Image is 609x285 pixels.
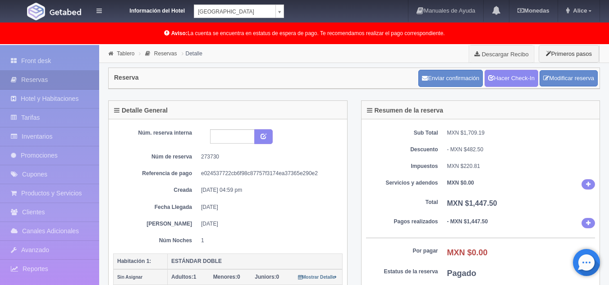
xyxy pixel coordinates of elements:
[366,218,438,226] dt: Pagos realizados
[447,129,595,137] dd: MXN $1,709.19
[201,186,336,194] dd: [DATE] 04:59 pm
[485,70,538,87] a: Hacer Check-In
[447,163,595,170] dd: MXN $220.81
[366,163,438,170] dt: Impuestos
[201,220,336,228] dd: [DATE]
[298,274,337,280] a: Mostrar Detalle
[194,5,284,18] a: [GEOGRAPHIC_DATA]
[366,129,438,137] dt: Sub Total
[447,269,476,278] b: Pagado
[117,258,151,264] b: Habitación 1:
[201,237,336,244] dd: 1
[201,204,336,211] dd: [DATE]
[120,186,192,194] dt: Creada
[171,274,196,280] span: 1
[114,107,168,114] h4: Detalle General
[366,268,438,276] dt: Estatus de la reserva
[120,204,192,211] dt: Fecha Llegada
[366,146,438,154] dt: Descuento
[154,50,177,57] a: Reservas
[201,153,336,161] dd: 273730
[366,247,438,255] dt: Por pagar
[113,5,185,15] dt: Información del Hotel
[447,146,595,154] div: - MXN $482.50
[117,275,142,280] small: Sin Asignar
[469,45,534,63] a: Descargar Recibo
[114,74,139,81] h4: Reserva
[540,70,598,87] a: Modificar reserva
[447,199,497,207] b: MXN $1,447.50
[213,274,240,280] span: 0
[171,30,188,36] b: Aviso:
[298,275,337,280] small: Mostrar Detalle
[571,7,587,14] span: Alice
[120,220,192,228] dt: [PERSON_NAME]
[120,129,192,137] dt: Núm. reserva interna
[255,274,276,280] strong: Juniors:
[367,107,444,114] h4: Resumen de la reserva
[213,274,237,280] strong: Menores:
[201,170,336,177] dd: e024537722cb6f98c87757f3174ea37365e290e2
[120,237,192,244] dt: Núm Noches
[366,199,438,206] dt: Total
[255,274,279,280] span: 0
[447,248,488,257] b: MXN $0.00
[120,153,192,161] dt: Núm de reserva
[366,179,438,187] dt: Servicios y adendos
[27,3,45,20] img: Getabed
[539,45,599,63] button: Primeros pasos
[50,9,81,15] img: Getabed
[168,253,343,269] th: ESTÁNDAR DOBLE
[171,274,193,280] strong: Adultos:
[179,49,205,58] li: Detalle
[418,70,483,87] button: Enviar confirmación
[117,50,134,57] a: Tablero
[447,180,474,186] b: MXN $0.00
[198,5,272,18] span: [GEOGRAPHIC_DATA]
[447,218,488,225] b: - MXN $1,447.50
[120,170,192,177] dt: Referencia de pago
[517,7,549,14] b: Monedas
